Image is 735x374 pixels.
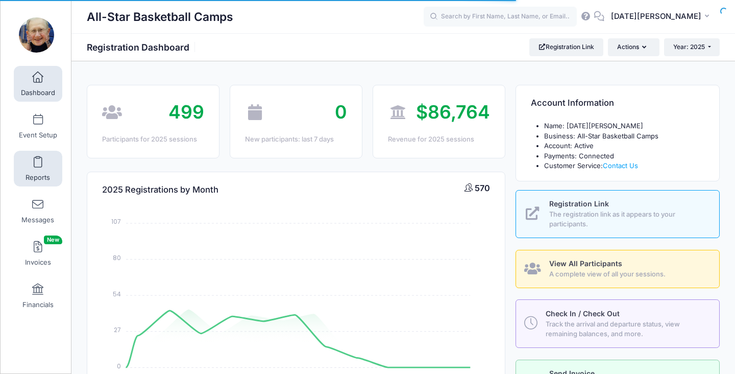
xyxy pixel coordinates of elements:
[14,151,62,186] a: Reports
[114,325,121,334] tspan: 27
[603,161,638,170] a: Contact Us
[529,38,603,56] a: Registration Link
[673,43,705,51] span: Year: 2025
[111,217,121,226] tspan: 107
[335,101,347,123] span: 0
[25,258,51,267] span: Invoices
[531,89,614,118] h4: Account Information
[113,253,121,262] tspan: 80
[416,101,490,123] span: $86,764
[546,309,620,318] span: Check In / Check Out
[22,300,54,309] span: Financials
[549,199,609,208] span: Registration Link
[549,209,708,229] span: The registration link as it appears to your participants.
[544,151,704,161] li: Payments: Connected
[1,11,72,59] a: All-Star Basketball Camps
[168,101,204,123] span: 499
[516,190,720,238] a: Registration Link The registration link as it appears to your participants.
[14,278,62,314] a: Financials
[544,131,704,142] li: Business: All-Star Basketball Camps
[19,131,57,139] span: Event Setup
[87,5,233,29] h1: All-Star Basketball Camps
[102,175,218,204] h4: 2025 Registrations by Month
[87,42,198,53] h1: Registration Dashboard
[424,7,577,27] input: Search by First Name, Last Name, or Email...
[604,5,720,29] button: [DATE][PERSON_NAME]
[475,183,490,193] span: 570
[117,361,121,370] tspan: 0
[113,289,121,298] tspan: 54
[14,108,62,144] a: Event Setup
[516,299,720,347] a: Check In / Check Out Track the arrival and departure status, view remaining balances, and more.
[14,66,62,102] a: Dashboard
[611,11,701,22] span: [DATE][PERSON_NAME]
[26,173,50,182] span: Reports
[546,319,707,339] span: Track the arrival and departure status, view remaining balances, and more.
[21,216,54,224] span: Messages
[544,121,704,131] li: Name: [DATE][PERSON_NAME]
[608,38,659,56] button: Actions
[44,236,62,244] span: New
[544,161,704,171] li: Customer Service:
[549,259,622,268] span: View All Participants
[14,193,62,229] a: Messages
[17,16,56,54] img: All-Star Basketball Camps
[14,236,62,271] a: InvoicesNew
[388,134,490,145] div: Revenue for 2025 sessions
[549,269,708,279] span: A complete view of all your sessions.
[664,38,720,56] button: Year: 2025
[544,141,704,151] li: Account: Active
[102,134,204,145] div: Participants for 2025 sessions
[21,88,55,97] span: Dashboard
[516,250,720,288] a: View All Participants A complete view of all your sessions.
[245,134,347,145] div: New participants: last 7 days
